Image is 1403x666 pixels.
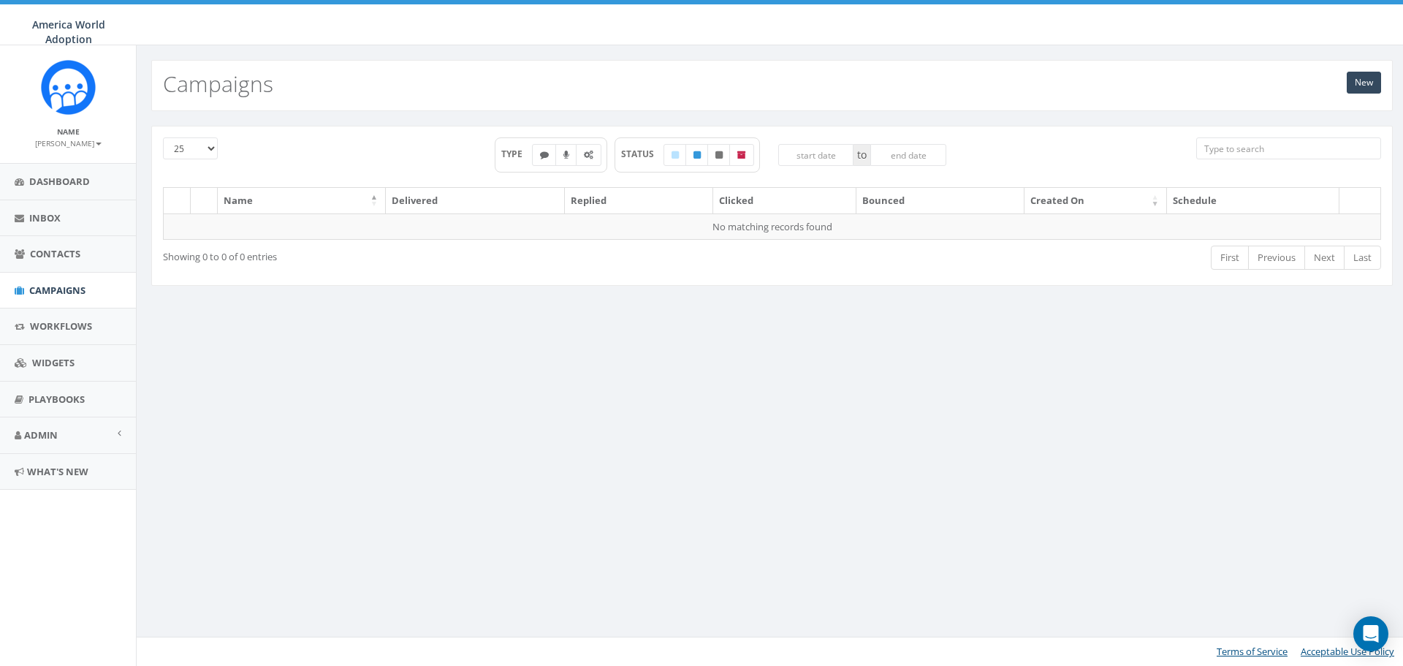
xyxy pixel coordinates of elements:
[35,138,102,148] small: [PERSON_NAME]
[870,144,946,166] input: end date
[24,428,58,442] span: Admin
[164,213,1381,240] td: No matching records found
[501,148,533,160] span: TYPE
[29,211,61,224] span: Inbox
[1347,72,1381,94] a: New
[1211,246,1249,270] a: First
[555,144,577,166] label: Ringless Voice Mail
[621,148,664,160] span: STATUS
[856,188,1024,213] th: Bounced
[713,188,856,213] th: Clicked
[29,284,85,297] span: Campaigns
[540,151,549,159] i: Text SMS
[565,188,712,213] th: Replied
[30,247,80,260] span: Contacts
[1024,188,1167,213] th: Created On: activate to sort column ascending
[1301,645,1394,658] a: Acceptable Use Policy
[1353,616,1388,651] div: Open Intercom Messenger
[563,151,569,159] i: Ringless Voice Mail
[584,151,593,159] i: Automated Message
[32,18,105,46] span: America World Adoption
[1344,246,1381,270] a: Last
[28,393,85,406] span: Playbooks
[1196,137,1381,159] input: Type to search
[218,188,386,213] th: Name: activate to sort column descending
[163,72,273,96] h2: Campaigns
[576,144,601,166] label: Automated Message
[1167,188,1339,213] th: Schedule
[30,319,92,333] span: Workflows
[27,465,88,478] span: What's New
[672,151,679,159] i: Draft
[32,356,75,369] span: Widgets
[853,144,870,166] span: to
[532,144,557,166] label: Text SMS
[1217,645,1288,658] a: Terms of Service
[1304,246,1345,270] a: Next
[693,151,701,159] i: Published
[707,144,731,166] label: Unpublished
[57,126,80,137] small: Name
[685,144,709,166] label: Published
[386,188,565,213] th: Delivered
[163,244,658,264] div: Showing 0 to 0 of 0 entries
[35,136,102,149] a: [PERSON_NAME]
[729,144,754,166] label: Archived
[29,175,90,188] span: Dashboard
[41,60,96,115] img: Rally_Corp_Icon.png
[664,144,687,166] label: Draft
[1248,246,1305,270] a: Previous
[715,151,723,159] i: Unpublished
[778,144,854,166] input: start date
